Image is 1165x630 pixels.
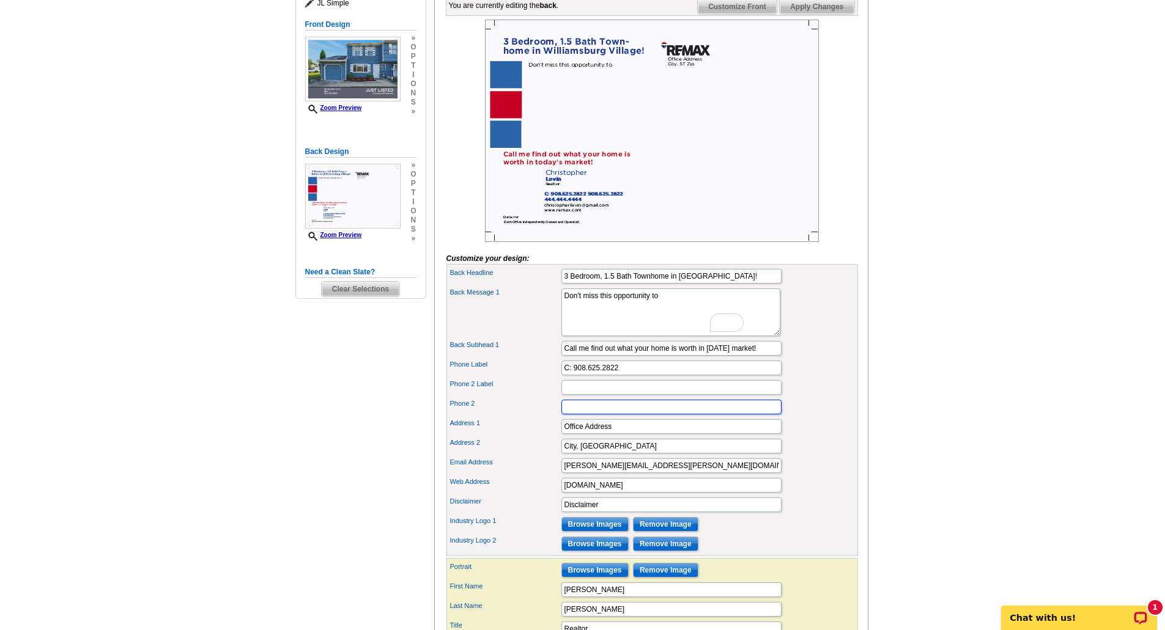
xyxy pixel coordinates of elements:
[322,282,399,296] span: Clear Selections
[450,379,560,389] label: Phone 2 Label
[410,161,416,170] span: »
[410,89,416,98] span: n
[450,398,560,409] label: Phone 2
[450,268,560,278] label: Back Headline
[450,359,560,370] label: Phone Label
[410,234,416,243] span: »
[450,562,560,572] label: Portrait
[305,104,362,111] a: Zoom Preview
[410,188,416,197] span: t
[450,581,560,592] label: First Name
[450,477,560,487] label: Web Address
[446,254,530,263] i: Customize your design:
[410,107,416,116] span: »
[305,19,416,31] h5: Front Design
[410,61,416,70] span: t
[450,535,560,546] label: Industry Logo 2
[410,225,416,234] span: s
[410,79,416,89] span: o
[633,537,698,551] input: Remove Image
[540,1,557,10] b: back
[450,457,560,467] label: Email Address
[561,517,629,532] input: Browse Images
[450,418,560,428] label: Address 1
[450,516,560,526] label: Industry Logo 1
[633,517,698,532] input: Remove Image
[410,43,416,52] span: o
[305,37,401,101] img: Z18904388_00001_1.jpg
[633,563,698,577] input: Remove Image
[410,170,416,179] span: o
[410,179,416,188] span: p
[305,164,401,229] img: Z18904388_00001_2.jpg
[993,592,1165,630] iframe: LiveChat chat widget
[450,438,560,448] label: Address 2
[305,266,416,278] h5: Need a Clean Slate?
[305,232,362,238] a: Zoom Preview
[305,146,416,158] h5: Back Design
[450,601,560,611] label: Last Name
[410,207,416,216] span: o
[450,496,560,507] label: Disclaimer
[410,216,416,225] span: n
[450,287,560,298] label: Back Message 1
[410,34,416,43] span: »
[561,288,780,336] textarea: To enrich screen reader interactions, please activate Accessibility in Grammarly extension settings
[410,98,416,107] span: s
[485,20,819,242] img: Z18904388_00001_2.jpg
[410,197,416,207] span: i
[410,52,416,61] span: p
[561,537,629,551] input: Browse Images
[561,563,629,577] input: Browse Images
[410,70,416,79] span: i
[450,340,560,350] label: Back Subhead 1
